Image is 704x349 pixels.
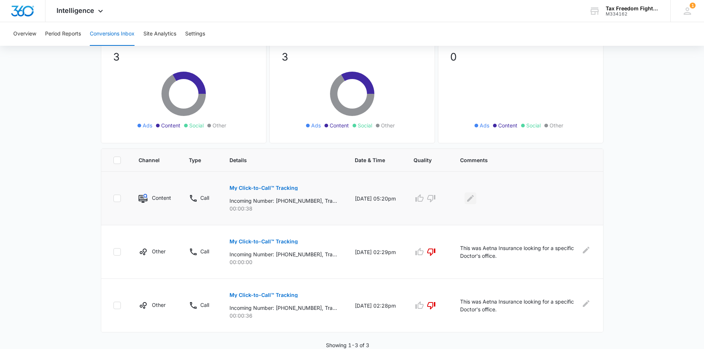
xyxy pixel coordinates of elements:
[229,233,298,250] button: My Click-to-Call™ Tracking
[143,22,176,46] button: Site Analytics
[161,122,180,129] span: Content
[229,286,298,304] button: My Click-to-Call™ Tracking
[152,301,166,309] p: Other
[690,3,696,8] span: 1
[229,250,337,258] p: Incoming Number: [PHONE_NUMBER], Tracking Number: [PHONE_NUMBER], Ring To: [PHONE_NUMBER], Caller...
[229,156,326,164] span: Details
[212,122,226,129] span: Other
[581,298,591,309] button: Edit Comments
[189,156,201,164] span: Type
[355,156,385,164] span: Date & Time
[330,122,349,129] span: Content
[346,172,405,225] td: [DATE] 05:20pm
[282,49,423,65] p: 3
[152,247,166,255] p: Other
[229,292,298,298] p: My Click-to-Call™ Tracking
[185,22,205,46] button: Settings
[229,197,337,205] p: Incoming Number: [PHONE_NUMBER], Tracking Number: [PHONE_NUMBER], Ring To: [PHONE_NUMBER], Caller...
[450,49,591,65] p: 0
[581,244,591,256] button: Edit Comments
[229,185,298,191] p: My Click-to-Call™ Tracking
[526,122,541,129] span: Social
[346,279,405,332] td: [DATE] 02:28pm
[45,22,81,46] button: Period Reports
[189,122,204,129] span: Social
[358,122,372,129] span: Social
[229,258,337,266] p: 00:00:00
[550,122,563,129] span: Other
[229,205,337,212] p: 00:00:38
[460,244,577,260] p: This was Aetna Insurance looking for a specific Doctor's office.
[229,239,298,244] p: My Click-to-Call™ Tracking
[690,3,696,8] div: notifications count
[200,301,209,309] p: Call
[200,194,209,202] p: Call
[152,194,171,202] p: Content
[311,122,321,129] span: Ads
[460,298,577,313] p: This was Aetna Insurance looking for a specific Doctor's office.
[229,179,298,197] button: My Click-to-Call™ Tracking
[229,304,337,312] p: Incoming Number: [PHONE_NUMBER], Tracking Number: [PHONE_NUMBER], Ring To: [PHONE_NUMBER], Caller...
[13,22,36,46] button: Overview
[480,122,489,129] span: Ads
[460,156,581,164] span: Comments
[90,22,135,46] button: Conversions Inbox
[498,122,517,129] span: Content
[465,192,476,204] button: Edit Comments
[326,341,369,349] p: Showing 1-3 of 3
[381,122,395,129] span: Other
[57,7,94,14] span: Intelligence
[414,156,432,164] span: Quality
[229,312,337,319] p: 00:00:36
[606,11,660,17] div: account id
[606,6,660,11] div: account name
[200,247,209,255] p: Call
[346,225,405,279] td: [DATE] 02:29pm
[113,49,254,65] p: 3
[139,156,160,164] span: Channel
[143,122,152,129] span: Ads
